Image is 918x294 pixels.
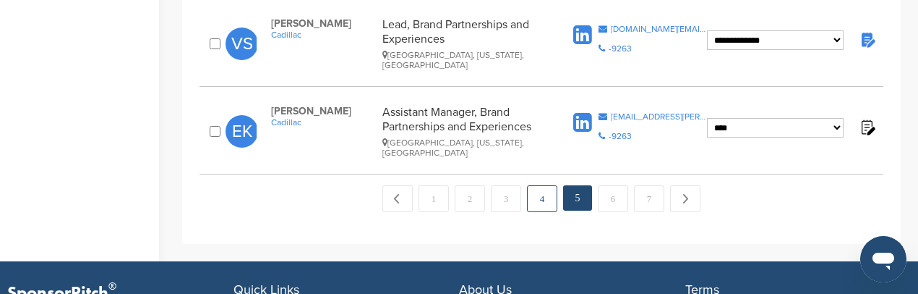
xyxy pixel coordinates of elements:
[382,138,546,158] div: [GEOGRAPHIC_DATA], [US_STATE], [GEOGRAPHIC_DATA]
[382,105,546,158] div: Assistant Manager, Brand Partnerships and Experiences
[455,185,485,212] a: 2
[527,185,557,212] a: 4
[611,112,707,121] div: [EMAIL_ADDRESS][PERSON_NAME][DOMAIN_NAME]
[634,185,664,212] a: 7
[858,30,876,49] img: Notes fill
[563,185,592,211] em: 5
[271,105,376,117] span: [PERSON_NAME]
[226,28,258,60] span: VS
[419,185,449,212] a: 1
[382,17,546,70] div: Lead, Brand Partnerships and Experiences
[611,25,707,33] div: [DOMAIN_NAME][EMAIL_ADDRESS][PERSON_NAME][DOMAIN_NAME]
[609,132,632,140] div: -9263
[382,185,413,212] a: ← Previous
[491,185,521,212] a: 3
[226,115,258,148] span: EK
[271,17,376,30] span: [PERSON_NAME]
[382,50,546,70] div: [GEOGRAPHIC_DATA], [US_STATE], [GEOGRAPHIC_DATA]
[271,30,376,40] a: Cadillac
[609,44,632,53] div: -9263
[598,185,628,212] a: 6
[271,117,376,127] a: Cadillac
[858,118,876,136] img: Notes
[670,185,700,212] a: Next →
[860,236,906,282] iframe: Button to launch messaging window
